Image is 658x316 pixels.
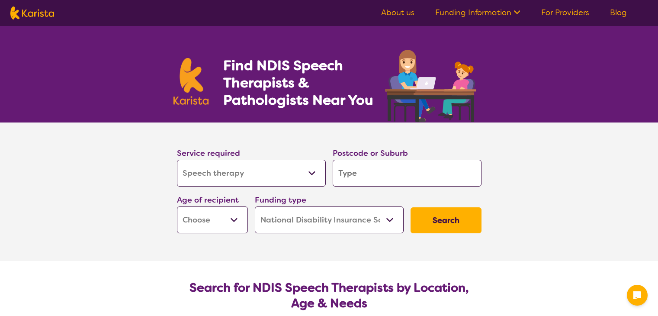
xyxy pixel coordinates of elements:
img: speech-therapy [378,47,485,123]
button: Search [411,207,481,233]
input: Type [333,160,481,187]
label: Postcode or Suburb [333,148,408,158]
h1: Find NDIS Speech Therapists & Pathologists Near You [223,57,383,109]
img: Karista logo [173,58,209,105]
a: For Providers [541,7,589,18]
label: Age of recipient [177,195,239,205]
label: Funding type [255,195,306,205]
a: Funding Information [435,7,520,18]
h2: Search for NDIS Speech Therapists by Location, Age & Needs [184,280,475,311]
label: Service required [177,148,240,158]
a: About us [381,7,414,18]
img: Karista logo [10,6,54,19]
a: Blog [610,7,627,18]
